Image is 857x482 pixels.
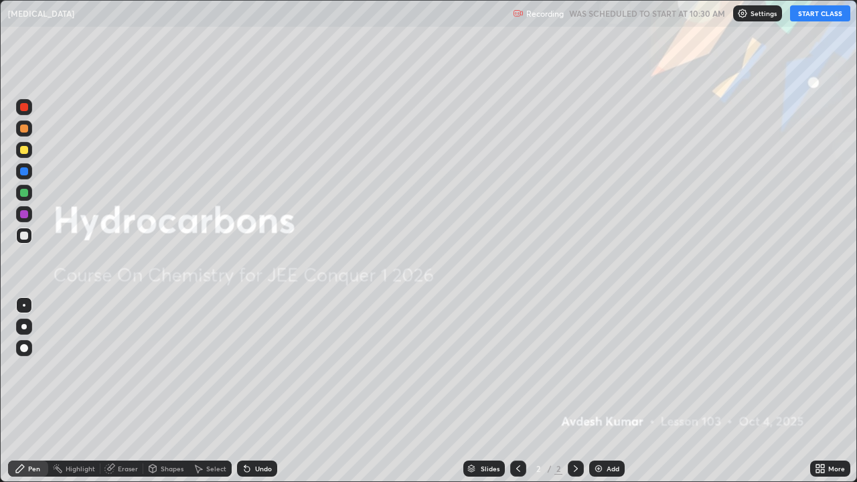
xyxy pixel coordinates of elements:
div: Slides [481,465,499,472]
div: 2 [532,465,545,473]
div: / [548,465,552,473]
div: Add [607,465,619,472]
div: 2 [554,463,562,475]
img: recording.375f2c34.svg [513,8,524,19]
div: Highlight [66,465,95,472]
p: Recording [526,9,564,19]
img: add-slide-button [593,463,604,474]
div: Undo [255,465,272,472]
h5: WAS SCHEDULED TO START AT 10:30 AM [569,7,725,19]
p: Settings [751,10,777,17]
div: Select [206,465,226,472]
p: [MEDICAL_DATA] [8,8,74,19]
div: Pen [28,465,40,472]
img: class-settings-icons [737,8,748,19]
div: More [828,465,845,472]
div: Shapes [161,465,183,472]
div: Eraser [118,465,138,472]
button: START CLASS [790,5,850,21]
